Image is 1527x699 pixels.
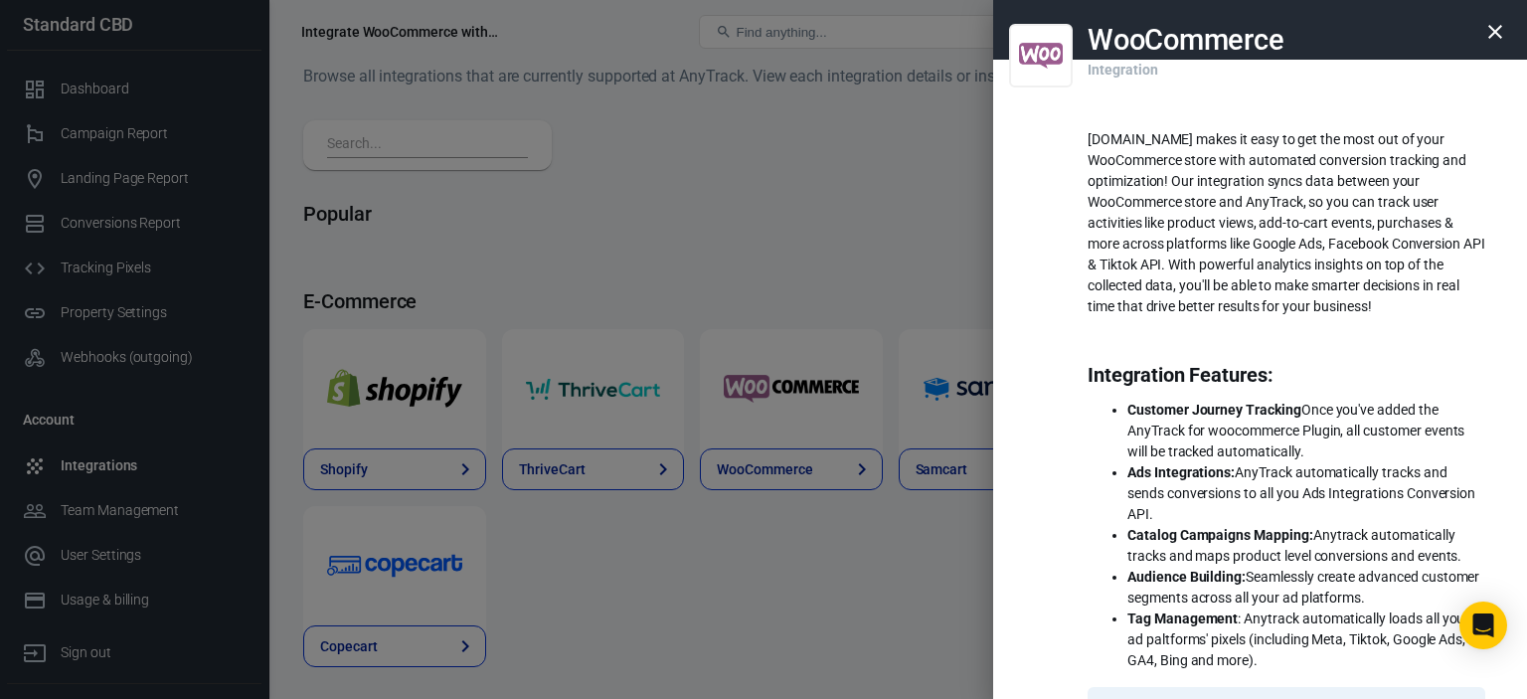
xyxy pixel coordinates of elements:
[1127,402,1301,418] strong: Customer Journey Tracking
[1127,611,1238,626] strong: Tag Management
[1459,602,1507,649] div: Open Intercom Messenger
[1088,365,1485,386] p: Integration Features:
[1019,28,1063,84] img: WooCommerce
[1127,527,1313,543] strong: Catalog Campaigns Mapping:
[1088,40,1157,81] p: Integration
[1127,400,1485,462] li: Once you've added the AnyTrack for woocommerce Plugin, all customer events will be tracked automa...
[1127,462,1485,525] li: AnyTrack automatically tracks and sends conversions to all you Ads Integrations Conversion API.
[1127,609,1485,671] li: : Anytrack automatically loads all your ad paltforms' pixels (including Meta, Tiktok, Google Ads,...
[1127,569,1246,585] strong: Audience Building:
[1127,525,1485,567] li: Anytrack automatically tracks and maps product level conversions and events.
[1088,129,1485,317] p: [DOMAIN_NAME] makes it easy to get the most out of your WooCommerce store with automated conversi...
[1127,567,1485,609] li: Seamlessly create advanced customer segments across all your ad platforms.
[1127,464,1235,480] strong: Ads Integrations:
[1088,24,1283,56] h2: WooCommerce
